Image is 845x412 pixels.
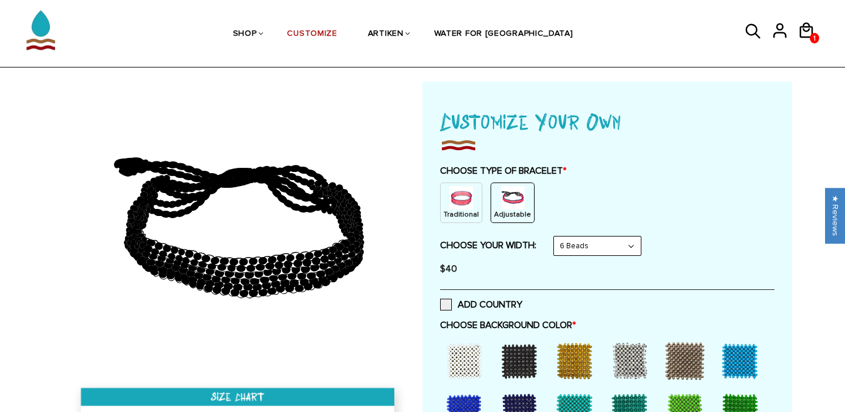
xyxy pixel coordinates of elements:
[440,183,482,223] div: Non String
[368,4,404,65] a: ARTIKEN
[440,105,775,137] h1: Customize Your Own
[440,337,493,384] div: White
[444,210,479,219] p: Traditional
[440,239,536,251] label: CHOOSE YOUR WIDTH:
[440,165,775,177] label: CHOOSE TYPE OF BRACELET
[440,299,522,310] label: ADD COUNTRY
[716,337,769,384] div: Sky Blue
[287,4,337,65] a: CUSTOMIZE
[501,186,525,210] img: string.PNG
[825,188,845,244] div: Click to open Judge.me floating reviews tab
[449,186,473,210] img: non-string.png
[491,183,535,223] div: String
[810,33,819,43] a: 1
[440,137,476,153] img: imgboder_100x.png
[434,4,573,65] a: WATER FOR [GEOGRAPHIC_DATA]
[550,337,603,384] div: Gold
[606,337,658,384] div: Silver
[494,210,531,219] p: Adjustable
[440,319,775,331] label: CHOOSE BACKGROUND COLOR
[661,337,714,384] div: Grey
[810,31,819,46] span: 1
[233,4,257,65] a: SHOP
[440,263,457,275] span: $40
[495,337,548,384] div: Black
